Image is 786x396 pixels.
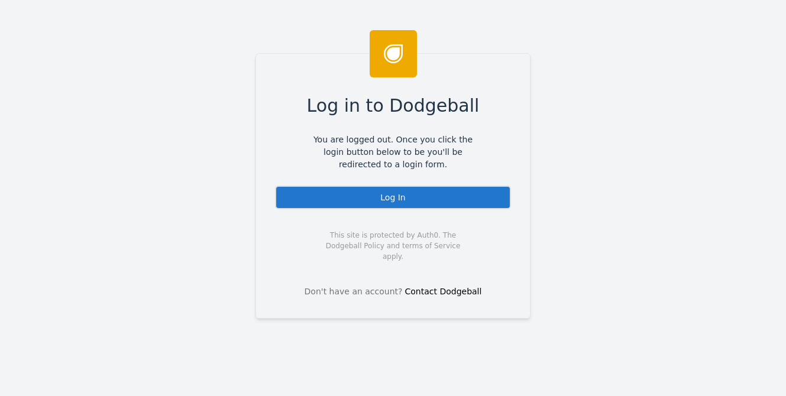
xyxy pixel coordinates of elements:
[405,287,482,296] a: Contact Dodgeball
[275,186,511,209] div: Log In
[307,92,480,119] span: Log in to Dodgeball
[305,285,403,298] span: Don't have an account?
[315,230,471,262] span: This site is protected by Auth0. The Dodgeball Policy and terms of Service apply.
[305,134,481,171] span: You are logged out. Once you click the login button below to be you'll be redirected to a login f...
